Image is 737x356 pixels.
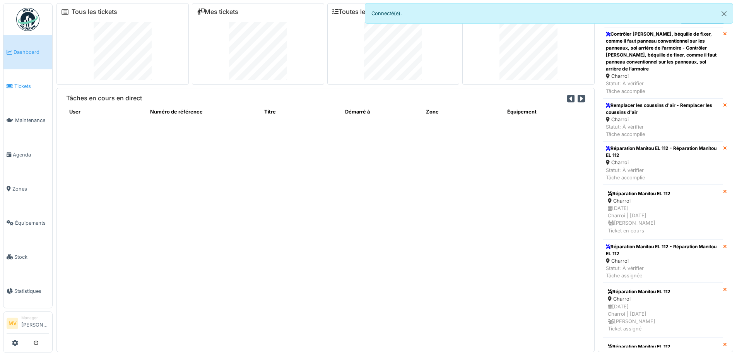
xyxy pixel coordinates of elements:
[606,167,720,181] div: Statut: À vérifier Tâche accomplie
[147,105,261,119] th: Numéro de référence
[603,185,723,240] a: Réparation Manitou EL 112 Charroi [DATE]Charroi | [DATE] [PERSON_NAME]Ticket en cours
[603,283,723,338] a: Réparation Manitou EL 112 Charroi [DATE]Charroi | [DATE] [PERSON_NAME]Ticket assigné
[14,287,49,295] span: Statistiques
[603,141,723,185] a: Réparation Manitou EL 112 - Réparation Manitou EL 112 Charroi Statut: À vérifierTâche accomplie
[14,253,49,261] span: Stock
[606,257,720,265] div: Charroi
[608,303,718,333] div: [DATE] Charroi | [DATE] [PERSON_NAME] Ticket assigné
[606,145,720,159] div: Réparation Manitou EL 112 - Réparation Manitou EL 112
[3,172,52,206] a: Zones
[608,197,718,205] div: Charroi
[332,8,390,15] a: Toutes les tâches
[21,315,49,332] li: [PERSON_NAME]
[504,105,585,119] th: Équipement
[608,205,718,234] div: [DATE] Charroi | [DATE] [PERSON_NAME] Ticket en cours
[72,8,117,15] a: Tous les tickets
[66,95,142,102] h6: Tâches en cours en direct
[3,206,52,240] a: Équipements
[606,80,720,95] div: Statut: À vérifier Tâche accomplie
[7,315,49,334] a: MV Manager[PERSON_NAME]
[603,98,723,142] a: Remplacer les coussins d'air - Remplacer les coussins d'air Charroi Statut: À vérifierTâche accom...
[606,102,720,116] div: Remplacer les coussins d'air - Remplacer les coussins d'air
[13,151,49,158] span: Agenda
[606,243,720,257] div: Réparation Manitou EL 112 - Réparation Manitou EL 112
[608,288,718,295] div: Réparation Manitou EL 112
[3,69,52,103] a: Tickets
[608,190,718,197] div: Réparation Manitou EL 112
[7,318,18,329] li: MV
[603,27,723,98] a: Contrôler [PERSON_NAME], béquille de fixer, comme il faut panneau conventionnel sur les panneaux,...
[715,3,733,24] button: Close
[3,35,52,69] a: Dashboard
[606,116,720,123] div: Charroi
[197,8,238,15] a: Mes tickets
[608,295,718,303] div: Charroi
[3,138,52,172] a: Agenda
[606,72,720,80] div: Charroi
[3,240,52,274] a: Stock
[16,8,39,31] img: Badge_color-CXgf-gQk.svg
[423,105,504,119] th: Zone
[606,123,720,138] div: Statut: À vérifier Tâche accomplie
[603,240,723,283] a: Réparation Manitou EL 112 - Réparation Manitou EL 112 Charroi Statut: À vérifierTâche assignée
[342,105,423,119] th: Démarré à
[261,105,342,119] th: Titre
[12,185,49,193] span: Zones
[365,3,734,24] div: Connecté(e).
[14,83,49,90] span: Tickets
[21,315,49,321] div: Manager
[15,117,49,124] span: Maintenance
[608,343,718,350] div: Réparation Manitou EL 112
[14,48,49,56] span: Dashboard
[606,159,720,166] div: Charroi
[69,109,80,115] span: translation missing: fr.shared.user
[3,274,52,308] a: Statistiques
[3,103,52,138] a: Maintenance
[606,265,720,279] div: Statut: À vérifier Tâche assignée
[606,31,720,72] div: Contrôler [PERSON_NAME], béquille de fixer, comme il faut panneau conventionnel sur les panneaux,...
[15,219,49,227] span: Équipements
